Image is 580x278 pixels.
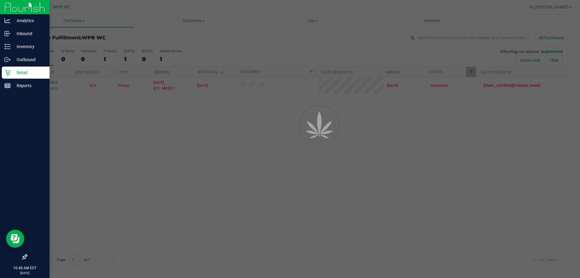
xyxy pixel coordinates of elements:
[5,57,11,63] inline-svg: Outbound
[5,44,11,50] inline-svg: Inventory
[11,69,47,76] p: Retail
[6,230,24,248] iframe: Resource center
[5,18,11,24] inline-svg: Analytics
[11,43,47,50] p: Inventory
[5,70,11,76] inline-svg: Retail
[11,17,47,24] p: Analytics
[5,83,11,89] inline-svg: Reports
[3,265,47,271] p: 10:48 AM EDT
[3,271,47,275] p: [DATE]
[11,82,47,89] p: Reports
[5,31,11,37] inline-svg: Inbound
[11,30,47,37] p: Inbound
[11,56,47,63] p: Outbound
